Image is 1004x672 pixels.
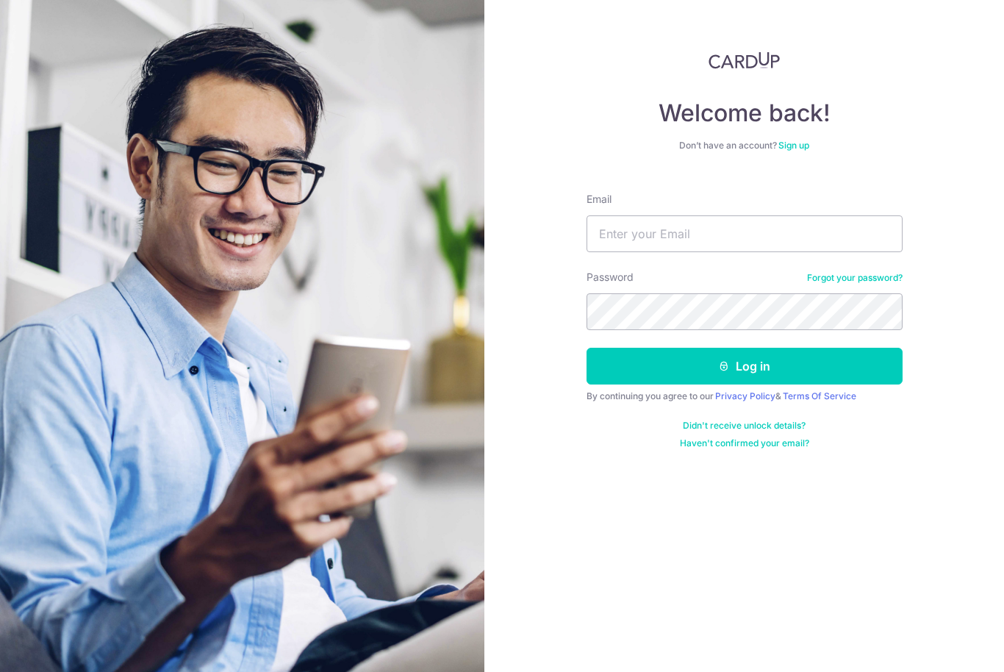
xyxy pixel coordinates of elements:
button: Log in [587,348,903,385]
a: Terms Of Service [783,390,856,401]
label: Email [587,192,612,207]
img: CardUp Logo [709,51,781,69]
a: Privacy Policy [715,390,775,401]
label: Password [587,270,634,285]
a: Didn't receive unlock details? [683,420,806,432]
div: Don’t have an account? [587,140,903,151]
a: Haven't confirmed your email? [680,437,809,449]
div: By continuing you agree to our & [587,390,903,402]
a: Sign up [778,140,809,151]
a: Forgot your password? [807,272,903,284]
h4: Welcome back! [587,99,903,128]
input: Enter your Email [587,215,903,252]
